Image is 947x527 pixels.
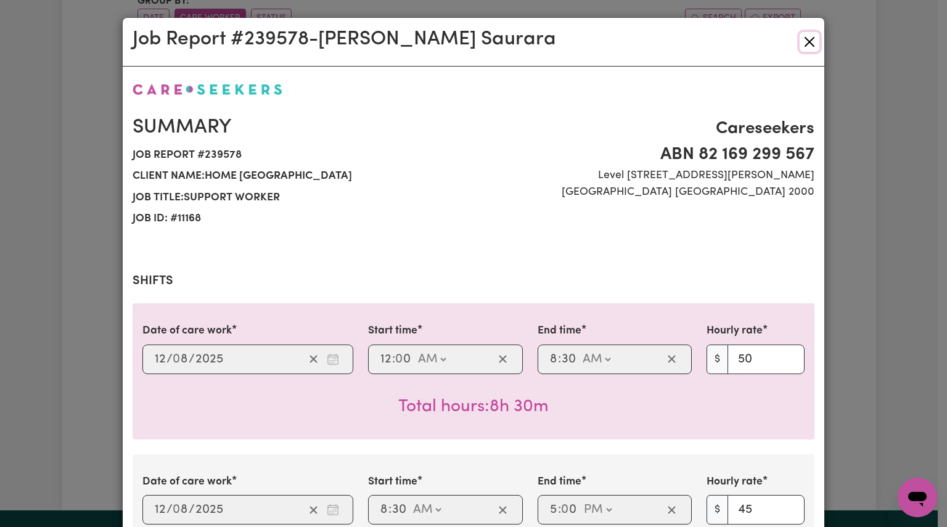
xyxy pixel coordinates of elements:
button: Close [800,32,819,52]
input: -- [392,500,407,519]
label: End time [538,474,581,490]
span: : [388,503,392,517]
span: 0 [395,353,403,366]
span: / [189,353,195,366]
span: $ [707,495,728,525]
input: -- [549,500,558,519]
span: [GEOGRAPHIC_DATA] [GEOGRAPHIC_DATA] 2000 [481,184,814,200]
iframe: Button to launch messaging window [898,478,937,517]
h2: Job Report # 239578 - [PERSON_NAME] Saurara [133,28,556,51]
label: Hourly rate [707,323,763,339]
img: Careseekers logo [133,84,282,95]
input: ---- [195,500,224,519]
span: ABN 82 169 299 567 [481,142,814,168]
input: -- [549,350,558,369]
h2: Summary [133,116,466,139]
input: ---- [195,350,224,369]
span: Total hours worked: 8 hours 30 minutes [398,398,549,415]
label: Start time [368,474,417,490]
span: 0 [173,504,180,516]
input: -- [173,500,189,519]
label: Start time [368,323,417,339]
span: / [166,503,173,517]
input: -- [396,350,412,369]
span: Careseekers [481,116,814,142]
input: -- [173,350,189,369]
span: : [558,353,561,366]
input: -- [562,500,578,519]
label: End time [538,323,581,339]
span: 0 [173,353,180,366]
span: 0 [561,504,568,516]
button: Enter the date of care work [323,500,343,519]
label: Date of care work [142,323,232,339]
span: / [189,503,195,517]
span: Level [STREET_ADDRESS][PERSON_NAME] [481,168,814,184]
button: Clear date [304,500,323,519]
label: Hourly rate [707,474,763,490]
label: Date of care work [142,474,232,490]
input: -- [154,500,166,519]
span: : [558,503,561,517]
input: -- [561,350,576,369]
span: Job report # 239578 [133,145,466,166]
button: Enter the date of care work [323,350,343,369]
button: Clear date [304,350,323,369]
span: / [166,353,173,366]
input: -- [380,500,388,519]
span: $ [707,345,728,374]
span: Job title: Support Worker [133,187,466,208]
span: Client name: Home [GEOGRAPHIC_DATA] [133,166,466,187]
h2: Shifts [133,274,814,288]
input: -- [380,350,392,369]
span: Job ID: # 11168 [133,208,466,229]
input: -- [154,350,166,369]
span: : [392,353,395,366]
